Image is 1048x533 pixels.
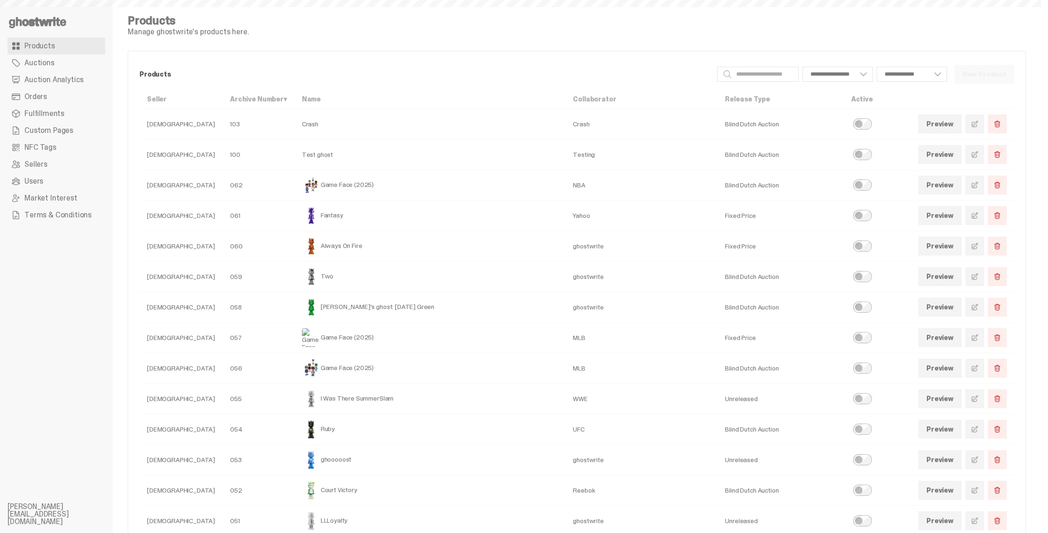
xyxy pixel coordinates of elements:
[302,328,321,347] img: Game Face (2025)
[139,292,223,323] td: [DEMOGRAPHIC_DATA]
[988,450,1007,469] button: Delete Product
[24,178,43,185] span: Users
[565,231,717,262] td: ghostwrite
[294,292,566,323] td: [PERSON_NAME]'s ghost: [DATE] Green
[565,170,717,201] td: NBA
[988,145,1007,164] button: Delete Product
[223,262,294,292] td: 059
[717,414,843,445] td: Blind Dutch Auction
[8,105,105,122] a: Fulfillments
[128,15,249,26] h4: Products
[139,353,223,384] td: [DEMOGRAPHIC_DATA]
[988,511,1007,530] button: Delete Product
[717,384,843,414] td: Unreleased
[988,267,1007,286] button: Delete Product
[24,93,47,100] span: Orders
[8,54,105,71] a: Auctions
[294,384,566,414] td: I Was There SummerSlam
[717,231,843,262] td: Fixed Price
[302,389,321,408] img: I Was There SummerSlam
[8,156,105,173] a: Sellers
[302,237,321,255] img: Always On Fire
[139,170,223,201] td: [DEMOGRAPHIC_DATA]
[918,115,962,133] a: Preview
[139,384,223,414] td: [DEMOGRAPHIC_DATA]
[918,176,962,194] a: Preview
[302,420,321,439] img: Ruby
[294,90,566,109] th: Name
[223,475,294,506] td: 052
[294,231,566,262] td: Always On Fire
[294,262,566,292] td: Two
[223,414,294,445] td: 054
[8,190,105,207] a: Market Interest
[24,127,73,134] span: Custom Pages
[988,389,1007,408] button: Delete Product
[139,231,223,262] td: [DEMOGRAPHIC_DATA]
[223,201,294,231] td: 061
[139,323,223,353] td: [DEMOGRAPHIC_DATA]
[717,323,843,353] td: Fixed Price
[8,71,105,88] a: Auction Analytics
[918,450,962,469] a: Preview
[302,267,321,286] img: Two
[302,450,321,469] img: ghooooost
[565,384,717,414] td: WWE
[139,90,223,109] th: Seller
[24,110,64,117] span: Fulfillments
[988,237,1007,255] button: Delete Product
[8,88,105,105] a: Orders
[294,323,566,353] td: Game Face (2025)
[223,231,294,262] td: 060
[565,414,717,445] td: UFC
[302,206,321,225] img: Fantasy
[565,109,717,139] td: Crash
[988,420,1007,439] button: Delete Product
[294,170,566,201] td: Game Face (2025)
[988,328,1007,347] button: Delete Product
[918,298,962,317] a: Preview
[988,115,1007,133] button: Delete Product
[565,353,717,384] td: MLB
[284,95,287,103] span: ▾
[302,359,321,378] img: Game Face (2025)
[223,139,294,170] td: 100
[717,90,843,109] th: Release Type
[223,353,294,384] td: 056
[988,298,1007,317] button: Delete Product
[139,201,223,231] td: [DEMOGRAPHIC_DATA]
[918,481,962,500] a: Preview
[918,237,962,255] a: Preview
[918,145,962,164] a: Preview
[565,445,717,475] td: ghostwrite
[717,292,843,323] td: Blind Dutch Auction
[918,359,962,378] a: Preview
[918,389,962,408] a: Preview
[294,109,566,139] td: Crash
[24,194,77,202] span: Market Interest
[565,201,717,231] td: Yahoo
[139,414,223,445] td: [DEMOGRAPHIC_DATA]
[8,207,105,224] a: Terms & Conditions
[851,95,873,103] a: Active
[302,176,321,194] img: Game Face (2025)
[988,359,1007,378] button: Delete Product
[230,95,287,103] a: Archive Number▾
[717,475,843,506] td: Blind Dutch Auction
[918,420,962,439] a: Preview
[294,139,566,170] td: Test ghost
[223,384,294,414] td: 055
[8,503,120,525] li: [PERSON_NAME][EMAIL_ADDRESS][DOMAIN_NAME]
[565,262,717,292] td: ghostwrite
[294,414,566,445] td: Ruby
[918,511,962,530] a: Preview
[223,445,294,475] td: 053
[8,38,105,54] a: Products
[717,445,843,475] td: Unreleased
[988,206,1007,225] button: Delete Product
[223,292,294,323] td: 058
[302,511,321,530] img: LLLoyalty
[717,262,843,292] td: Blind Dutch Auction
[302,298,321,317] img: Schrödinger's ghost: Sunday Green
[223,323,294,353] td: 057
